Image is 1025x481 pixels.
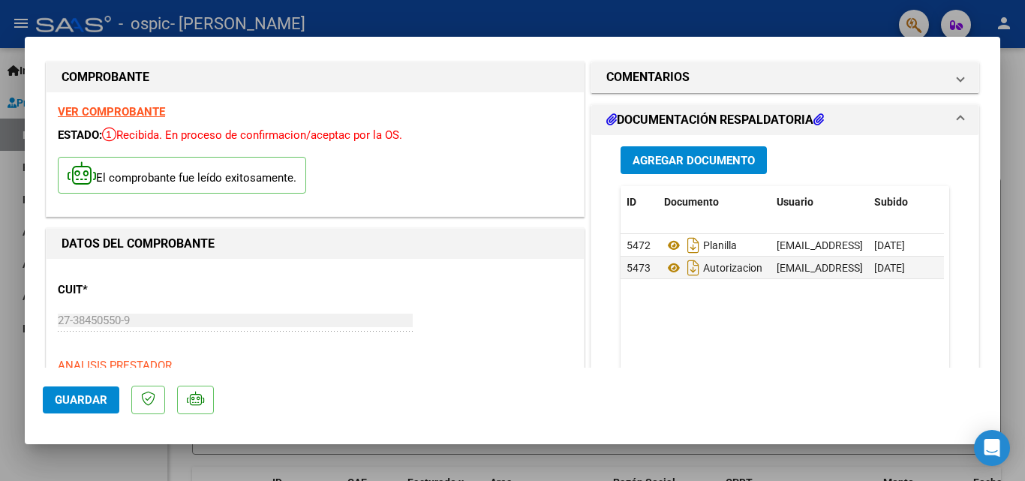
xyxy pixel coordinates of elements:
[627,196,636,208] span: ID
[58,157,306,194] p: El comprobante fue leído exitosamente.
[664,196,719,208] span: Documento
[627,262,651,274] span: 5473
[633,154,755,167] span: Agregar Documento
[58,359,172,372] span: ANALISIS PRESTADOR
[591,135,978,446] div: DOCUMENTACIÓN RESPALDATORIA
[874,239,905,251] span: [DATE]
[606,111,824,129] h1: DOCUMENTACIÓN RESPALDATORIA
[591,62,978,92] mat-expansion-panel-header: COMENTARIOS
[627,239,651,251] span: 5472
[58,128,102,142] span: ESTADO:
[621,146,767,174] button: Agregar Documento
[606,68,690,86] h1: COMENTARIOS
[102,128,402,142] span: Recibida. En proceso de confirmacion/aceptac por la OS.
[664,262,762,274] span: Autorizacion
[55,393,107,407] span: Guardar
[621,186,658,218] datatable-header-cell: ID
[684,256,703,280] i: Descargar documento
[591,105,978,135] mat-expansion-panel-header: DOCUMENTACIÓN RESPALDATORIA
[943,186,1018,218] datatable-header-cell: Acción
[684,233,703,257] i: Descargar documento
[658,186,771,218] datatable-header-cell: Documento
[58,281,212,299] p: CUIT
[868,186,943,218] datatable-header-cell: Subido
[974,430,1010,466] div: Open Intercom Messenger
[874,262,905,274] span: [DATE]
[43,386,119,413] button: Guardar
[58,105,165,119] a: VER COMPROBANTE
[874,196,908,208] span: Subido
[777,196,813,208] span: Usuario
[62,70,149,84] strong: COMPROBANTE
[664,239,737,251] span: Planilla
[771,186,868,218] datatable-header-cell: Usuario
[62,236,215,251] strong: DATOS DEL COMPROBANTE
